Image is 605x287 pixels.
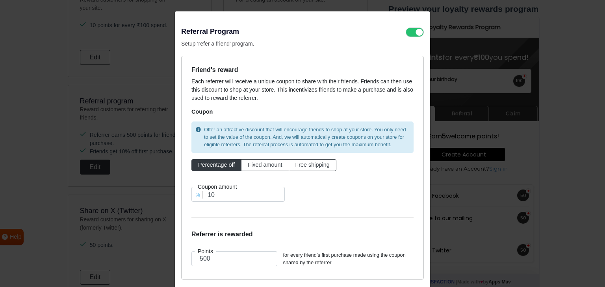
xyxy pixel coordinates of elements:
a: Gratisfaction [29,262,67,268]
h6: Friend's reward [191,66,414,74]
p: Setup ‘refer a friend’ program. [181,40,369,48]
small: for every friend’s first purchase made using the coupon shared by the referrer [283,251,414,266]
h4: Get for every you spend! [8,37,144,44]
a: Apps Mav [101,262,123,268]
a: Claim [101,89,150,104]
span: Fixed amount [248,162,282,168]
strong: ₹100 [86,35,102,45]
a: Earn [2,89,47,104]
strong: 5 [54,115,58,124]
label: Points [195,247,216,255]
span: | [69,262,70,268]
label: Coupon amount [195,182,240,191]
i: ♥ [93,262,95,268]
span: Offer an attractive discount that will encourage friends to shop at your store. You only need to ... [204,126,409,149]
p: Made with by [0,257,152,273]
h3: Referral Program [181,28,369,36]
p: Each referrer will receive a unique coupon to share with their friends. Friends can then use this... [191,77,414,102]
div: % [193,191,203,199]
h2: Loyalty Rewards Program [4,7,148,14]
a: Sign in [102,149,120,155]
h3: Earn welcome points! [14,116,138,123]
a: Create Account [35,131,117,144]
h5: Coupon [191,109,414,115]
a: Referral [47,89,101,104]
h6: Referrer is rewarded [191,230,414,238]
strong: 10 points [24,35,55,45]
p: Already have an Account? [14,148,138,156]
span: Percentage off [198,162,235,168]
span: Free shipping [295,162,330,168]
